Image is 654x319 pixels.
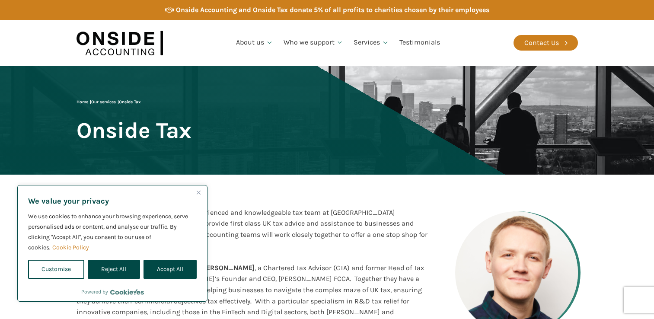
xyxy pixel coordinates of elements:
a: About us [231,28,278,57]
div: We value your privacy [17,185,207,302]
div: Contact Us [524,37,559,48]
button: Reject All [88,260,140,279]
img: Onside Accounting [77,26,163,60]
p: We value your privacy [28,196,197,206]
span: Onside Tax [77,118,191,142]
span: Onside Tax has developed out of our experienced and knowledgeable tax team at [GEOGRAPHIC_DATA] A... [77,208,427,250]
button: Accept All [144,260,197,279]
a: Testimonials [394,28,445,57]
a: Our services [91,99,116,105]
img: Close [197,191,201,195]
span: Onside Tax [119,99,141,105]
a: Home [77,99,88,105]
a: Contact Us [514,35,578,51]
a: Who we support [278,28,349,57]
span: | | [77,99,141,105]
a: Cookie Policy [52,243,89,252]
p: We use cookies to enhance your browsing experience, serve personalised ads or content, and analys... [28,211,197,253]
div: Powered by [81,287,144,296]
button: Customise [28,260,84,279]
a: Services [348,28,394,57]
button: Close [193,187,204,198]
div: Onside Accounting and Onside Tax donate 5% of all profits to charities chosen by their employees [176,4,489,16]
a: Visit CookieYes website [110,289,144,295]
